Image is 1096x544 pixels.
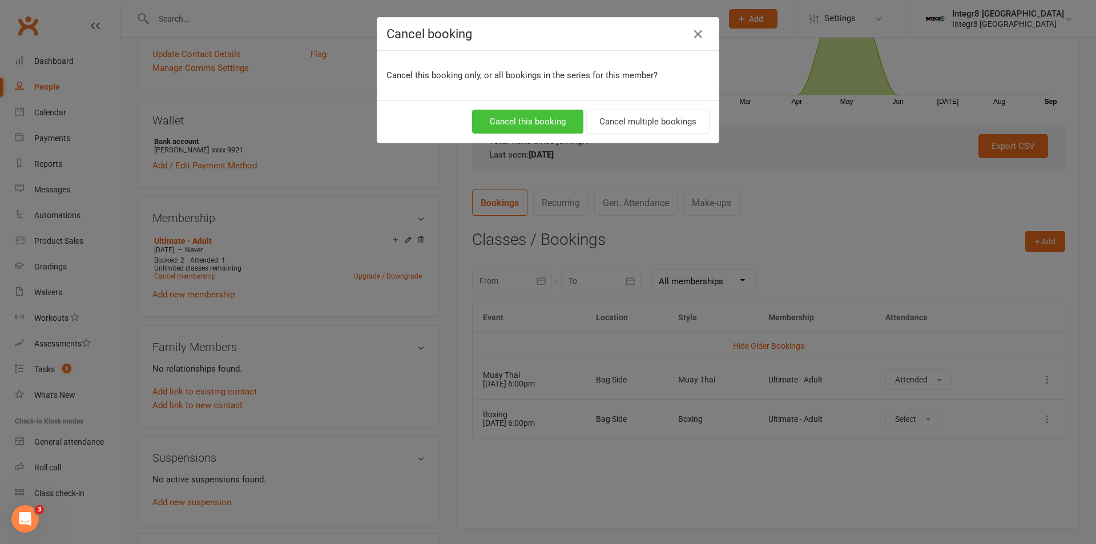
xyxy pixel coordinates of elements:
[689,25,707,43] button: Close
[35,505,44,514] span: 3
[586,110,710,134] button: Cancel multiple bookings
[11,505,39,533] iframe: Intercom live chat
[386,27,710,41] h4: Cancel booking
[472,110,583,134] button: Cancel this booking
[386,68,710,82] p: Cancel this booking only, or all bookings in the series for this member?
